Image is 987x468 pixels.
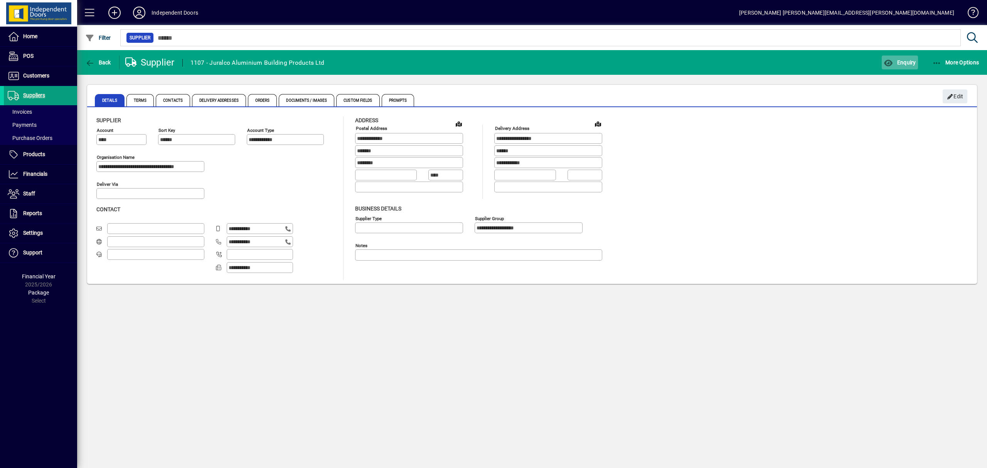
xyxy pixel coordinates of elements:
span: Suppliers [23,92,45,98]
span: Contact [96,206,120,212]
span: Home [23,33,37,39]
span: Payments [8,122,37,128]
a: View on map [453,118,465,130]
a: Staff [4,184,77,204]
span: Invoices [8,109,32,115]
a: Knowledge Base [962,2,977,27]
button: Back [83,56,113,69]
a: Customers [4,66,77,86]
button: Enquiry [882,56,918,69]
div: [PERSON_NAME] [PERSON_NAME][EMAIL_ADDRESS][PERSON_NAME][DOMAIN_NAME] [739,7,954,19]
span: Financial Year [22,273,56,279]
span: Purchase Orders [8,135,52,141]
mat-label: Organisation name [97,155,135,160]
div: 1107 - Juralco Aluminium Building Products Ltd [190,57,325,69]
mat-label: Supplier group [475,215,504,221]
a: Invoices [4,105,77,118]
mat-label: Supplier type [355,215,382,221]
button: Add [102,6,127,20]
span: Details [95,94,125,106]
span: More Options [932,59,979,66]
a: POS [4,47,77,66]
span: Contacts [156,94,190,106]
span: Supplier [96,117,121,123]
span: Back [85,59,111,66]
span: Terms [126,94,154,106]
span: Business details [355,205,401,212]
a: Financials [4,165,77,184]
span: Filter [85,35,111,41]
span: Reports [23,210,42,216]
span: Supplier [130,34,150,42]
div: Independent Doors [152,7,198,19]
button: More Options [930,56,981,69]
a: Products [4,145,77,164]
span: Prompts [382,94,414,106]
a: Settings [4,224,77,243]
span: Edit [947,90,963,103]
span: Custom Fields [336,94,379,106]
a: Payments [4,118,77,131]
mat-label: Deliver via [97,182,118,187]
app-page-header-button: Back [77,56,120,69]
button: Edit [943,89,967,103]
mat-label: Account [97,128,113,133]
span: Staff [23,190,35,197]
span: Enquiry [884,59,916,66]
span: Package [28,290,49,296]
a: Reports [4,204,77,223]
a: Purchase Orders [4,131,77,145]
span: Address [355,117,378,123]
span: POS [23,53,34,59]
button: Profile [127,6,152,20]
span: Customers [23,72,49,79]
button: Filter [83,31,113,45]
span: Settings [23,230,43,236]
span: Documents / Images [279,94,334,106]
mat-label: Notes [355,242,367,248]
mat-label: Sort key [158,128,175,133]
span: Financials [23,171,47,177]
a: Home [4,27,77,46]
div: Supplier [125,56,175,69]
a: View on map [592,118,604,130]
span: Support [23,249,42,256]
a: Support [4,243,77,263]
span: Delivery Addresses [192,94,246,106]
span: Orders [248,94,277,106]
span: Products [23,151,45,157]
mat-label: Account Type [247,128,274,133]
